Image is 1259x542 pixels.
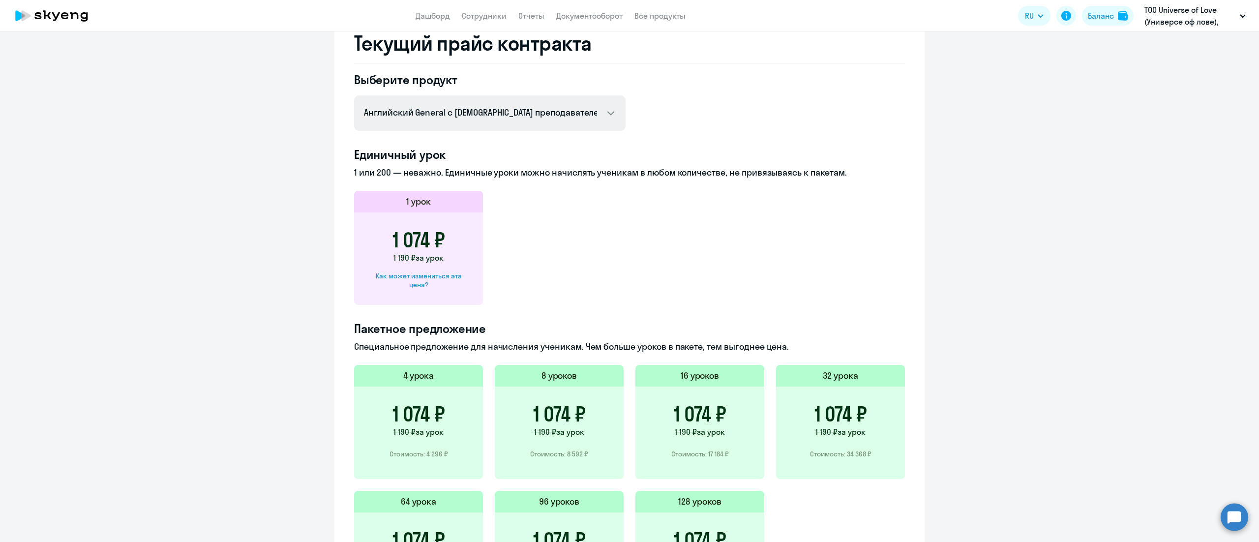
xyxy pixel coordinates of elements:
[354,166,905,179] p: 1 или 200 — неважно. Единичные уроки можно начислять ученикам в любом количестве, не привязываясь...
[1082,6,1134,26] button: Балансbalance
[390,450,448,458] p: Стоимость: 4 296 ₽
[1144,4,1236,28] p: ТОО Universe of Love (Универсе оф лове), #184587
[354,31,905,55] h2: Текущий прайс контракта
[697,427,725,437] span: за урок
[392,228,445,252] h3: 1 074 ₽
[674,402,726,426] h3: 1 074 ₽
[671,450,729,458] p: Стоимость: 17 184 ₽
[541,369,577,382] h5: 8 уроков
[354,147,905,162] h4: Единичный урок
[518,11,544,21] a: Отчеты
[823,369,858,382] h5: 32 урока
[539,495,580,508] h5: 96 уроков
[406,195,431,208] h5: 1 урок
[1088,10,1114,22] div: Баланс
[462,11,507,21] a: Сотрудники
[392,402,445,426] h3: 1 074 ₽
[1118,11,1128,21] img: balance
[416,11,450,21] a: Дашборд
[1018,6,1050,26] button: RU
[678,495,721,508] h5: 128 уроков
[416,427,444,437] span: за урок
[815,427,838,437] span: 1 190 ₽
[354,72,626,88] h4: Выберите продукт
[401,495,437,508] h5: 64 урока
[1139,4,1251,28] button: ТОО Universe of Love (Универсе оф лове), #184587
[675,427,697,437] span: 1 190 ₽
[393,253,416,263] span: 1 190 ₽
[814,402,867,426] h3: 1 074 ₽
[533,402,586,426] h3: 1 074 ₽
[838,427,866,437] span: за урок
[810,450,871,458] p: Стоимость: 34 368 ₽
[634,11,686,21] a: Все продукты
[534,427,556,437] span: 1 190 ₽
[354,321,905,336] h4: Пакетное предложение
[403,369,434,382] h5: 4 урока
[556,427,584,437] span: за урок
[354,340,905,353] p: Специальное предложение для начисления ученикам. Чем больше уроков в пакете, тем выгоднее цена.
[530,450,588,458] p: Стоимость: 8 592 ₽
[681,369,719,382] h5: 16 уроков
[370,271,467,289] div: Как может измениться эта цена?
[393,427,416,437] span: 1 190 ₽
[556,11,623,21] a: Документооборот
[416,253,444,263] span: за урок
[1025,10,1034,22] span: RU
